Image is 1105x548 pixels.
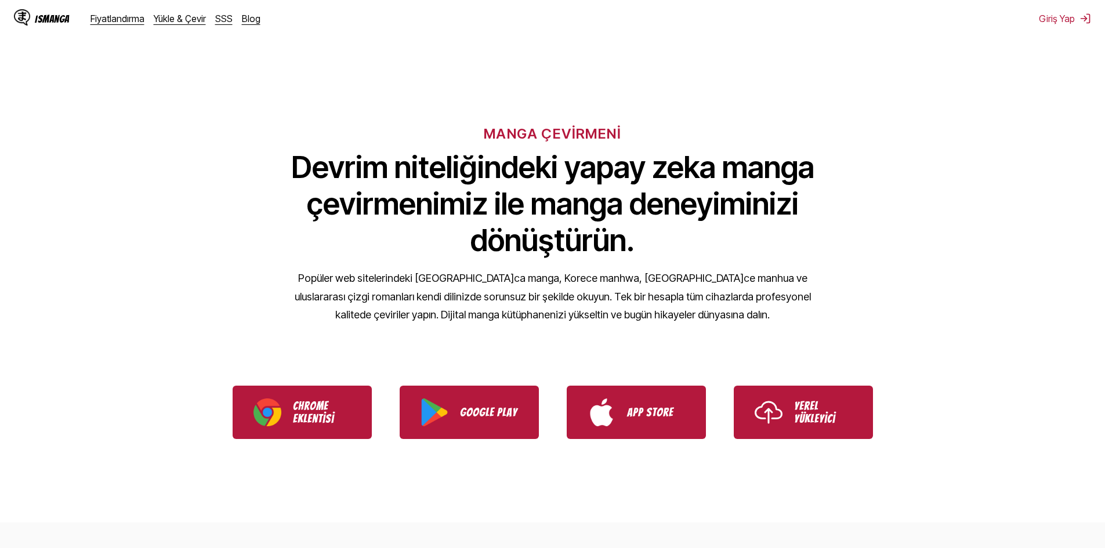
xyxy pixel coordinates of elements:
a: Download IsManga Chrome Extension [233,386,372,439]
a: Download IsManga from Google Play [400,386,539,439]
p: Chrome Eklentisi [293,400,351,425]
img: Sign out [1079,13,1091,24]
p: Popüler web sitelerindeki [GEOGRAPHIC_DATA]ca manga, Korece manhwa, [GEOGRAPHIC_DATA]ce manhua ve... [286,269,820,324]
img: Chrome logo [253,398,281,426]
a: Fiyatlandırma [90,13,144,24]
img: Upload icon [755,398,782,426]
div: IsManga [35,13,70,24]
a: Use IsManga Local Uploader [734,386,873,439]
h1: Devrim niteliğindeki yapay zeka manga çevirmenimiz ile manga deneyiminizi dönüştürün. [286,149,820,259]
a: SSS [215,13,233,24]
h6: MANGA ÇEVİRMENİ [484,125,621,142]
p: App Store [627,406,685,419]
p: Google Play [460,406,518,419]
img: IsManga Logo [14,9,30,26]
button: Giriş Yap [1039,13,1091,24]
a: IsManga LogoIsManga [14,9,90,28]
img: Google Play logo [421,398,448,426]
a: Yükle & Çevir [154,13,206,24]
p: Yerel Yükleyici [794,400,852,425]
a: Blog [242,13,260,24]
img: App Store logo [588,398,615,426]
a: Download IsManga from App Store [567,386,706,439]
